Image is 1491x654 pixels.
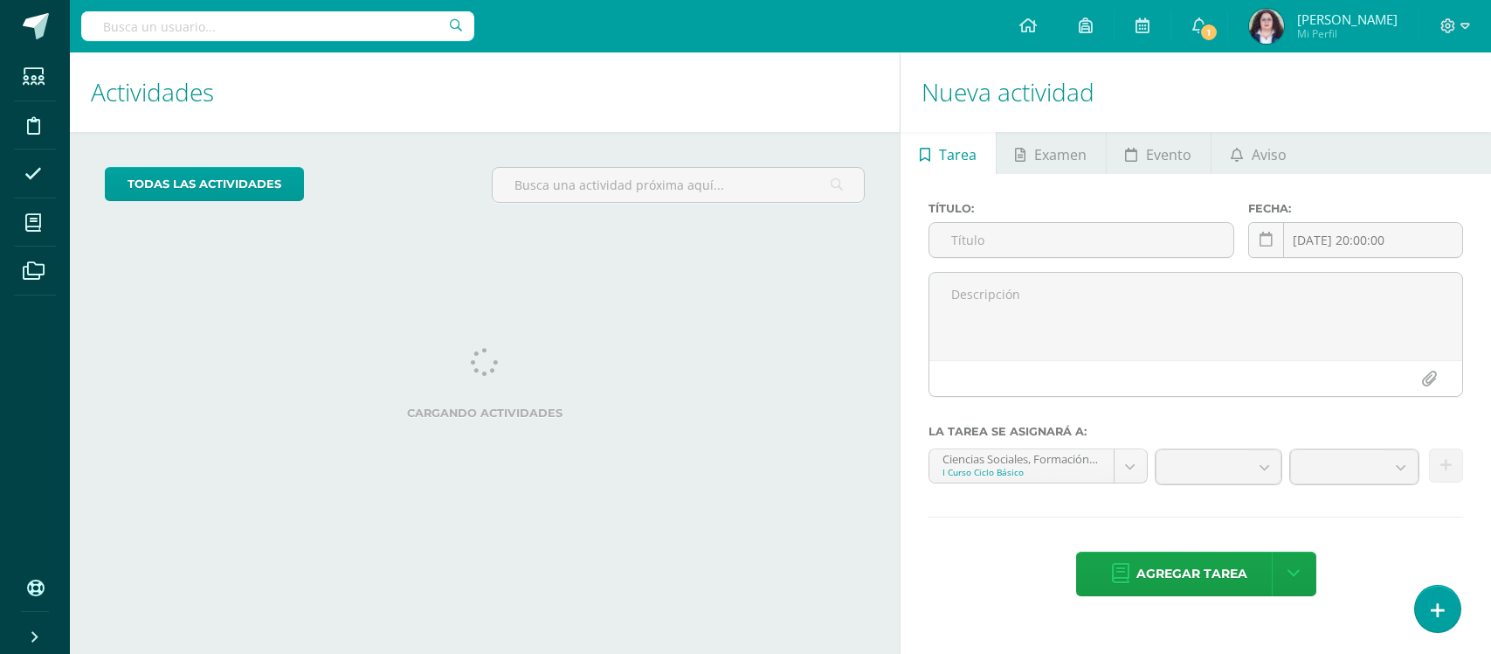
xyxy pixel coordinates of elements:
[901,132,995,174] a: Tarea
[1297,26,1398,41] span: Mi Perfil
[91,52,879,132] h1: Actividades
[1199,23,1218,42] span: 1
[942,449,1100,466] div: Ciencias Sociales, Formación Ciudadana e Interculturalidad 'A'
[928,202,1234,215] label: Título:
[942,466,1100,478] div: I Curso Ciclo Básico
[1136,553,1247,595] span: Agregar tarea
[1211,132,1305,174] a: Aviso
[929,449,1146,483] a: Ciencias Sociales, Formación Ciudadana e Interculturalidad 'A'I Curso Ciclo Básico
[1146,134,1191,176] span: Evento
[1034,134,1087,176] span: Examen
[1252,134,1287,176] span: Aviso
[997,132,1106,174] a: Examen
[105,407,865,420] label: Cargando actividades
[1249,9,1284,44] img: e3b139248a87191a549b0d9f27421a5c.png
[1248,202,1462,215] label: Fecha:
[493,168,864,202] input: Busca una actividad próxima aquí...
[1107,132,1211,174] a: Evento
[105,167,304,201] a: todas las Actividades
[929,223,1233,257] input: Título
[928,425,1463,438] label: La tarea se asignará a:
[922,52,1470,132] h1: Nueva actividad
[81,11,474,41] input: Busca un usuario...
[1249,223,1461,257] input: Fecha de entrega
[939,134,977,176] span: Tarea
[1297,10,1398,28] span: [PERSON_NAME]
